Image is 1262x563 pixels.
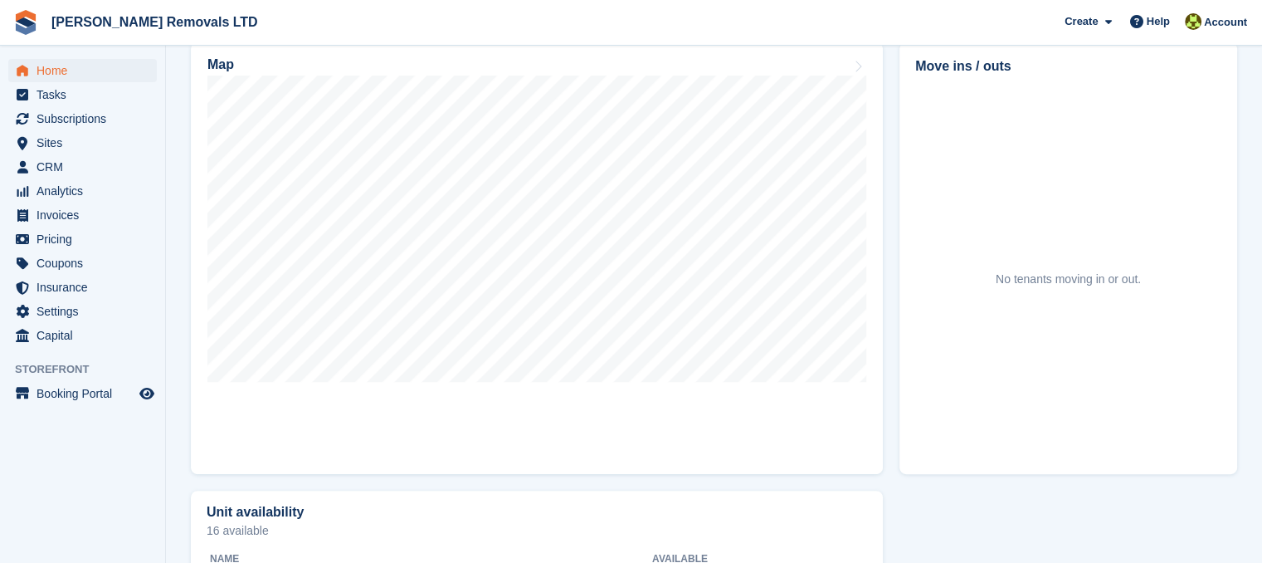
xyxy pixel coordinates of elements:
[8,155,157,179] a: menu
[8,131,157,154] a: menu
[1204,14,1247,31] span: Account
[37,228,136,251] span: Pricing
[915,56,1221,76] h2: Move ins / outs
[37,107,136,130] span: Subscriptions
[37,179,136,203] span: Analytics
[8,107,157,130] a: menu
[1147,13,1170,30] span: Help
[8,228,157,251] a: menu
[8,382,157,405] a: menu
[8,276,157,299] a: menu
[37,276,136,299] span: Insurance
[37,131,136,154] span: Sites
[8,252,157,275] a: menu
[37,83,136,106] span: Tasks
[8,324,157,347] a: menu
[37,252,136,275] span: Coupons
[207,57,234,72] h2: Map
[191,42,883,474] a: Map
[8,203,157,227] a: menu
[8,59,157,82] a: menu
[37,203,136,227] span: Invoices
[207,505,304,520] h2: Unit availability
[996,271,1141,288] div: No tenants moving in or out.
[37,59,136,82] span: Home
[137,384,157,404] a: Preview store
[8,300,157,323] a: menu
[1065,13,1098,30] span: Create
[13,10,38,35] img: stora-icon-8386f47178a22dfd0bd8f6a31ec36ba5ce8667c1dd55bd0f319d3a0aa187defe.svg
[45,8,265,36] a: [PERSON_NAME] Removals LTD
[207,525,867,536] p: 16 available
[37,155,136,179] span: CRM
[1185,13,1201,30] img: Sean Glenn
[37,324,136,347] span: Capital
[8,179,157,203] a: menu
[15,361,165,378] span: Storefront
[8,83,157,106] a: menu
[37,382,136,405] span: Booking Portal
[37,300,136,323] span: Settings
